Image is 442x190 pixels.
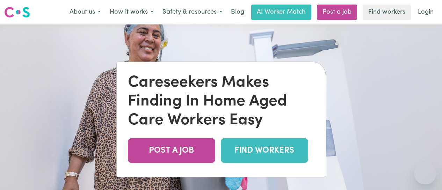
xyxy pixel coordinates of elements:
a: AI Worker Match [251,5,311,20]
a: FIND WORKERS [221,138,308,163]
img: Careseekers logo [4,6,30,19]
iframe: Button to launch messaging window [414,162,436,184]
a: Blog [227,5,248,20]
a: Login [414,5,438,20]
a: POST A JOB [128,138,215,163]
a: Careseekers logo [4,4,30,20]
div: Careseekers Makes Finding In Home Aged Care Workers Easy [128,73,314,130]
button: Safety & resources [158,5,227,20]
button: How it works [105,5,158,20]
button: About us [65,5,105,20]
a: Post a job [317,5,357,20]
a: Find workers [363,5,411,20]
